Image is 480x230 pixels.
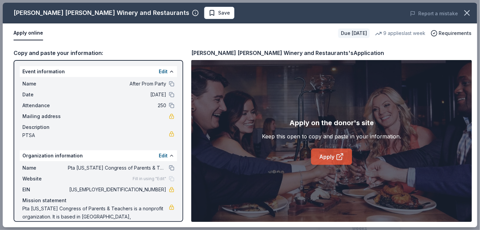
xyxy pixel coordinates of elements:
div: Organization information [20,150,177,161]
div: Due [DATE] [338,28,370,38]
div: [PERSON_NAME] [PERSON_NAME] Winery and Restaurants [14,7,189,18]
div: Mission statement [22,196,174,205]
span: Date [22,91,68,99]
span: Mailing address [22,112,68,120]
span: Fill in using "Edit" [133,176,166,181]
span: Name [22,164,68,172]
button: Apply online [14,26,43,40]
span: [DATE] [68,91,166,99]
span: PTSA [22,131,169,139]
span: After Prom Party [68,80,166,88]
button: Save [204,7,234,19]
button: Edit [159,152,168,160]
div: Description [22,123,174,131]
div: Event information [20,66,177,77]
span: EIN [22,186,68,194]
button: Requirements [431,29,472,37]
span: Requirements [439,29,472,37]
span: Pta [US_STATE] Congress of Parents & Teachers is a nonprofit organization. It is based in [GEOGRA... [22,205,169,229]
div: Copy and paste your information: [14,49,183,57]
div: Keep this open to copy and paste in your information. [262,132,401,140]
div: Apply on the donor's site [289,117,374,128]
button: Report a mistake [410,9,458,18]
div: 9 applies last week [375,29,425,37]
span: Pta [US_STATE] Congress of Parents & Teachers [68,164,166,172]
span: Website [22,175,68,183]
span: Attendance [22,101,68,110]
span: 250 [68,101,166,110]
span: Name [22,80,68,88]
div: [PERSON_NAME] [PERSON_NAME] Winery and Restaurants's Application [191,49,384,57]
a: Apply [311,149,352,165]
span: [US_EMPLOYER_IDENTIFICATION_NUMBER] [68,186,166,194]
span: Save [218,9,230,17]
button: Edit [159,68,168,76]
